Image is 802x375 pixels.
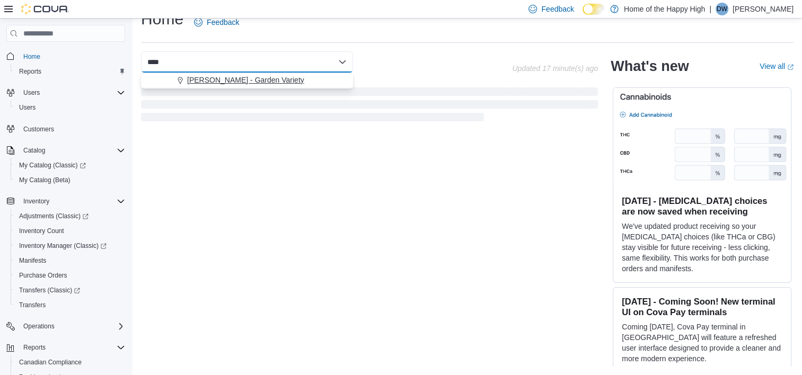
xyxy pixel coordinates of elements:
[622,296,782,317] h3: [DATE] - Coming Soon! New terminal UI on Cova Pay terminals
[15,65,125,78] span: Reports
[15,299,50,311] a: Transfers
[19,161,86,169] span: My Catalog (Classic)
[15,225,68,237] a: Inventory Count
[11,173,129,187] button: My Catalog (Beta)
[19,86,44,99] button: Users
[19,122,125,136] span: Customers
[19,242,107,250] span: Inventory Manager (Classic)
[19,103,36,112] span: Users
[23,125,54,133] span: Customers
[15,284,84,297] a: Transfers (Classic)
[338,58,347,66] button: Close list of options
[187,75,304,85] span: [PERSON_NAME] - Garden Variety
[15,284,125,297] span: Transfers (Classic)
[2,319,129,334] button: Operations
[11,253,129,268] button: Manifests
[15,210,93,222] a: Adjustments (Classic)
[141,8,183,30] h1: Home
[21,4,69,14] img: Cova
[15,239,111,252] a: Inventory Manager (Classic)
[15,159,125,172] span: My Catalog (Classic)
[23,146,45,155] span: Catalog
[141,90,598,123] span: Loading
[19,176,70,184] span: My Catalog (Beta)
[23,343,46,352] span: Reports
[19,320,59,333] button: Operations
[15,174,75,186] a: My Catalog (Beta)
[15,101,125,114] span: Users
[622,221,782,274] p: We've updated product receiving so your [MEDICAL_DATA] choices (like THCa or CBG) stay visible fo...
[15,299,125,311] span: Transfers
[15,101,40,114] a: Users
[15,356,125,369] span: Canadian Compliance
[23,88,40,97] span: Users
[11,268,129,283] button: Purchase Orders
[11,355,129,370] button: Canadian Compliance
[15,269,72,282] a: Purchase Orders
[19,341,125,354] span: Reports
[141,73,353,88] button: [PERSON_NAME] - Garden Variety
[2,143,129,158] button: Catalog
[11,209,129,224] a: Adjustments (Classic)
[611,58,689,75] h2: What's new
[23,322,55,331] span: Operations
[23,52,40,61] span: Home
[15,210,125,222] span: Adjustments (Classic)
[512,64,598,73] p: Updated 17 minute(s) ago
[716,3,728,15] div: Dane Watson
[11,283,129,298] a: Transfers (Classic)
[11,238,129,253] a: Inventory Manager (Classic)
[19,358,82,367] span: Canadian Compliance
[2,121,129,137] button: Customers
[2,340,129,355] button: Reports
[207,17,239,28] span: Feedback
[19,256,46,265] span: Manifests
[2,48,129,64] button: Home
[19,320,125,333] span: Operations
[19,86,125,99] span: Users
[19,195,54,208] button: Inventory
[2,85,129,100] button: Users
[19,144,49,157] button: Catalog
[19,341,50,354] button: Reports
[15,254,50,267] a: Manifests
[760,62,794,70] a: View allExternal link
[19,286,80,294] span: Transfers (Classic)
[15,174,125,186] span: My Catalog (Beta)
[19,67,41,76] span: Reports
[541,4,574,14] span: Feedback
[11,298,129,312] button: Transfers
[19,144,125,157] span: Catalog
[15,269,125,282] span: Purchase Orders
[717,3,727,15] span: DW
[19,227,64,235] span: Inventory Count
[19,123,58,136] a: Customers
[624,3,705,15] p: Home of the Happy High
[190,12,243,33] a: Feedback
[19,49,125,63] span: Home
[11,158,129,173] a: My Catalog (Classic)
[15,65,46,78] a: Reports
[15,356,86,369] a: Canadian Compliance
[19,195,125,208] span: Inventory
[733,3,794,15] p: [PERSON_NAME]
[19,301,46,309] span: Transfers
[11,100,129,115] button: Users
[709,3,711,15] p: |
[23,197,49,206] span: Inventory
[11,64,129,79] button: Reports
[141,73,353,88] div: Choose from the following options
[787,64,794,70] svg: External link
[15,239,125,252] span: Inventory Manager (Classic)
[15,254,125,267] span: Manifests
[2,194,129,209] button: Inventory
[622,322,782,364] p: Coming [DATE], Cova Pay terminal in [GEOGRAPHIC_DATA] will feature a refreshed user interface des...
[583,4,605,15] input: Dark Mode
[19,50,45,63] a: Home
[19,271,67,280] span: Purchase Orders
[15,159,90,172] a: My Catalog (Classic)
[19,212,89,220] span: Adjustments (Classic)
[15,225,125,237] span: Inventory Count
[11,224,129,238] button: Inventory Count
